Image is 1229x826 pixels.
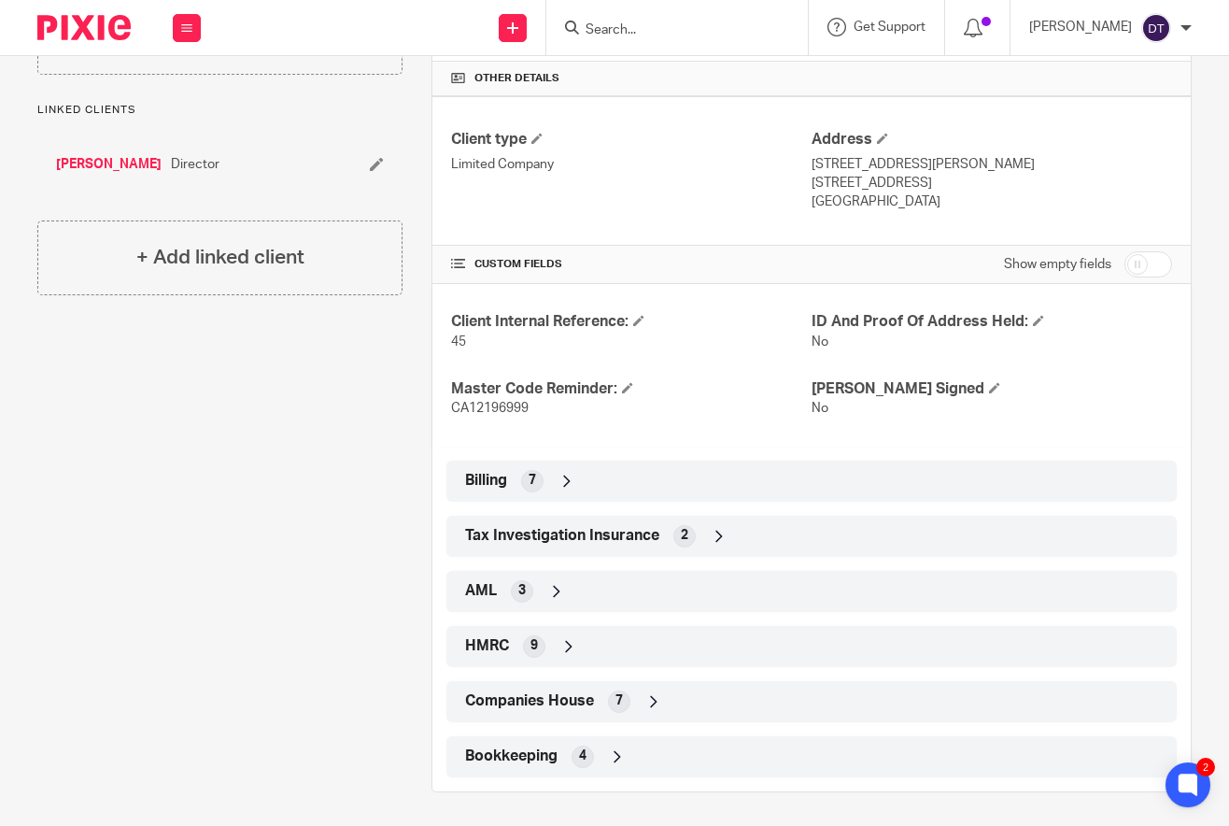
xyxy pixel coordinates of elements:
[451,257,812,272] h4: CUSTOM FIELDS
[451,335,466,349] span: 45
[584,22,752,39] input: Search
[812,155,1172,174] p: [STREET_ADDRESS][PERSON_NAME]
[812,174,1172,192] p: [STREET_ADDRESS]
[812,130,1172,150] h4: Address
[812,192,1172,211] p: [GEOGRAPHIC_DATA]
[465,636,509,656] span: HMRC
[37,103,403,118] p: Linked clients
[37,15,131,40] img: Pixie
[530,636,538,655] span: 9
[615,691,623,710] span: 7
[56,155,162,174] a: [PERSON_NAME]
[518,581,526,600] span: 3
[1196,758,1215,776] div: 2
[1141,13,1171,43] img: svg%3E
[465,691,594,711] span: Companies House
[465,471,507,491] span: Billing
[812,312,1172,332] h4: ID And Proof Of Address Held:
[854,21,925,34] span: Get Support
[451,155,812,174] p: Limited Company
[681,526,688,545] span: 2
[1004,255,1111,274] label: Show empty fields
[451,312,812,332] h4: Client Internal Reference:
[451,379,812,399] h4: Master Code Reminder:
[579,747,586,765] span: 4
[451,130,812,150] h4: Client type
[171,155,219,174] span: Director
[465,526,659,546] span: Tax Investigation Insurance
[529,471,536,490] span: 7
[451,402,529,415] span: CA12196999
[474,71,559,86] span: Other details
[1029,18,1132,36] p: [PERSON_NAME]
[812,379,1172,399] h4: [PERSON_NAME] Signed
[812,402,828,415] span: No
[812,335,828,349] span: No
[136,243,304,272] h4: + Add linked client
[465,581,497,601] span: AML
[465,747,558,766] span: Bookkeeping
